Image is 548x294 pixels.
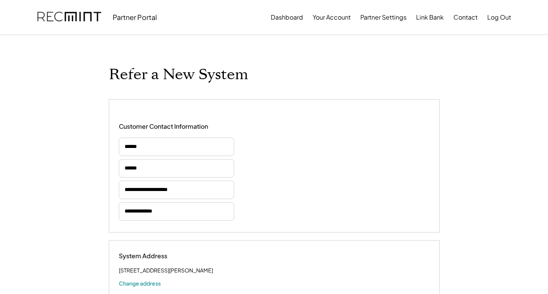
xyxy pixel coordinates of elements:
[416,10,444,25] button: Link Bank
[109,66,248,84] h1: Refer a New System
[37,4,101,30] img: recmint-logotype%403x.png
[119,279,161,287] button: Change address
[313,10,351,25] button: Your Account
[360,10,406,25] button: Partner Settings
[119,123,208,131] div: Customer Contact Information
[487,10,511,25] button: Log Out
[453,10,478,25] button: Contact
[113,13,157,22] div: Partner Portal
[119,252,196,260] div: System Address
[271,10,303,25] button: Dashboard
[119,266,213,275] div: [STREET_ADDRESS][PERSON_NAME]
